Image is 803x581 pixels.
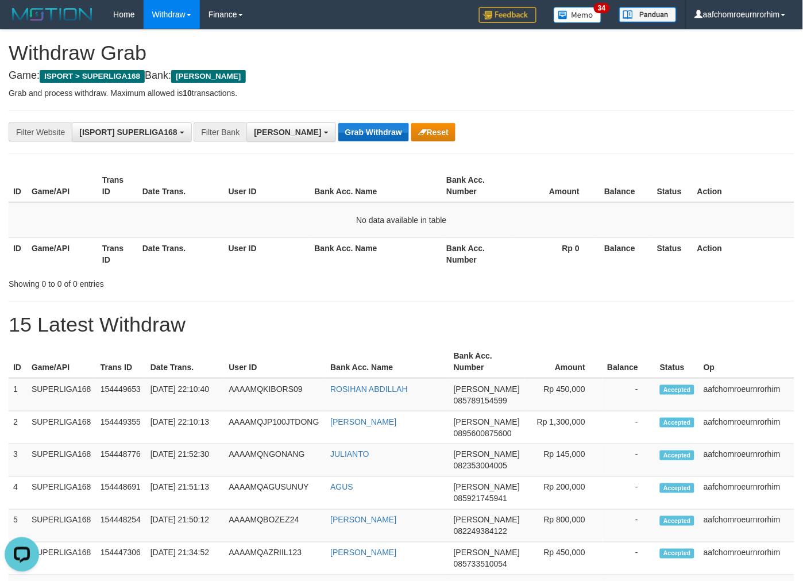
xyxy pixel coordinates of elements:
[479,7,536,23] img: Feedback.jpg
[72,122,191,142] button: [ISPORT] SUPERLIGA168
[326,345,449,378] th: Bank Acc. Name
[454,396,507,405] span: Copy 085789154599 to clipboard
[138,237,224,270] th: Date Trans.
[655,345,699,378] th: Status
[330,548,396,557] a: [PERSON_NAME]
[660,549,694,559] span: Accepted
[594,3,609,13] span: 34
[138,170,224,202] th: Date Trans.
[96,510,146,542] td: 154448254
[9,237,27,270] th: ID
[454,417,520,426] span: [PERSON_NAME]
[699,510,794,542] td: aafchomroeurnrorhim
[603,378,655,411] td: -
[454,548,520,557] span: [PERSON_NAME]
[27,411,96,444] td: SUPERLIGA168
[146,411,225,444] td: [DATE] 22:10:13
[9,444,27,477] td: 3
[96,542,146,575] td: 154447306
[96,378,146,411] td: 154449653
[96,411,146,444] td: 154449355
[699,345,794,378] th: Op
[660,451,694,460] span: Accepted
[9,313,794,336] h1: 15 Latest Withdraw
[699,477,794,510] td: aafchomroeurnrorhim
[27,444,96,477] td: SUPERLIGA168
[225,345,326,378] th: User ID
[330,515,396,525] a: [PERSON_NAME]
[225,411,326,444] td: AAAAMQJP100JTDONG
[96,477,146,510] td: 154448691
[225,444,326,477] td: AAAAMQNGONANG
[699,411,794,444] td: aafchomroeurnrorhim
[603,477,655,510] td: -
[442,237,512,270] th: Bank Acc. Number
[330,384,408,394] a: ROSIHAN ABDILLAH
[330,417,396,426] a: [PERSON_NAME]
[699,542,794,575] td: aafchomroeurnrorhim
[554,7,602,23] img: Button%20Memo.svg
[5,5,39,39] button: Open LiveChat chat widget
[79,128,177,137] span: [ISPORT] SUPERLIGA168
[9,122,72,142] div: Filter Website
[27,170,98,202] th: Game/API
[653,237,693,270] th: Status
[146,510,225,542] td: [DATE] 21:50:12
[524,510,603,542] td: Rp 800,000
[146,477,225,510] td: [DATE] 21:51:13
[512,170,597,202] th: Amount
[96,345,146,378] th: Trans ID
[660,483,694,493] span: Accepted
[597,170,653,202] th: Balance
[524,378,603,411] td: Rp 450,000
[27,378,96,411] td: SUPERLIGA168
[194,122,246,142] div: Filter Bank
[310,237,442,270] th: Bank Acc. Name
[699,378,794,411] td: aafchomroeurnrorhim
[96,444,146,477] td: 154448776
[146,444,225,477] td: [DATE] 21:52:30
[9,411,27,444] td: 2
[454,527,507,536] span: Copy 082249384122 to clipboard
[183,89,192,98] strong: 10
[224,170,310,202] th: User ID
[310,170,442,202] th: Bank Acc. Name
[9,87,794,99] p: Grab and process withdraw. Maximum allowed is transactions.
[225,510,326,542] td: AAAAMQBOZEZ24
[603,444,655,477] td: -
[524,345,603,378] th: Amount
[449,345,524,378] th: Bank Acc. Number
[454,483,520,492] span: [PERSON_NAME]
[597,237,653,270] th: Balance
[9,378,27,411] td: 1
[699,444,794,477] td: aafchomroeurnrorhim
[411,123,455,141] button: Reset
[9,41,794,64] h1: Withdraw Grab
[653,170,693,202] th: Status
[454,494,507,503] span: Copy 085921745941 to clipboard
[454,384,520,394] span: [PERSON_NAME]
[246,122,335,142] button: [PERSON_NAME]
[146,542,225,575] td: [DATE] 21:34:52
[9,274,326,290] div: Showing 0 to 0 of 0 entries
[9,202,794,238] td: No data available in table
[9,170,27,202] th: ID
[225,542,326,575] td: AAAAMQAZRIIL123
[603,345,655,378] th: Balance
[454,450,520,459] span: [PERSON_NAME]
[9,477,27,510] td: 4
[524,411,603,444] td: Rp 1,300,000
[9,510,27,542] td: 5
[27,510,96,542] td: SUPERLIGA168
[603,411,655,444] td: -
[9,70,794,82] h4: Game: Bank:
[146,378,225,411] td: [DATE] 22:10:40
[27,345,96,378] th: Game/API
[454,515,520,525] span: [PERSON_NAME]
[693,237,794,270] th: Action
[660,418,694,428] span: Accepted
[27,477,96,510] td: SUPERLIGA168
[454,429,512,438] span: Copy 0895600875600 to clipboard
[330,483,353,492] a: AGUS
[693,170,794,202] th: Action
